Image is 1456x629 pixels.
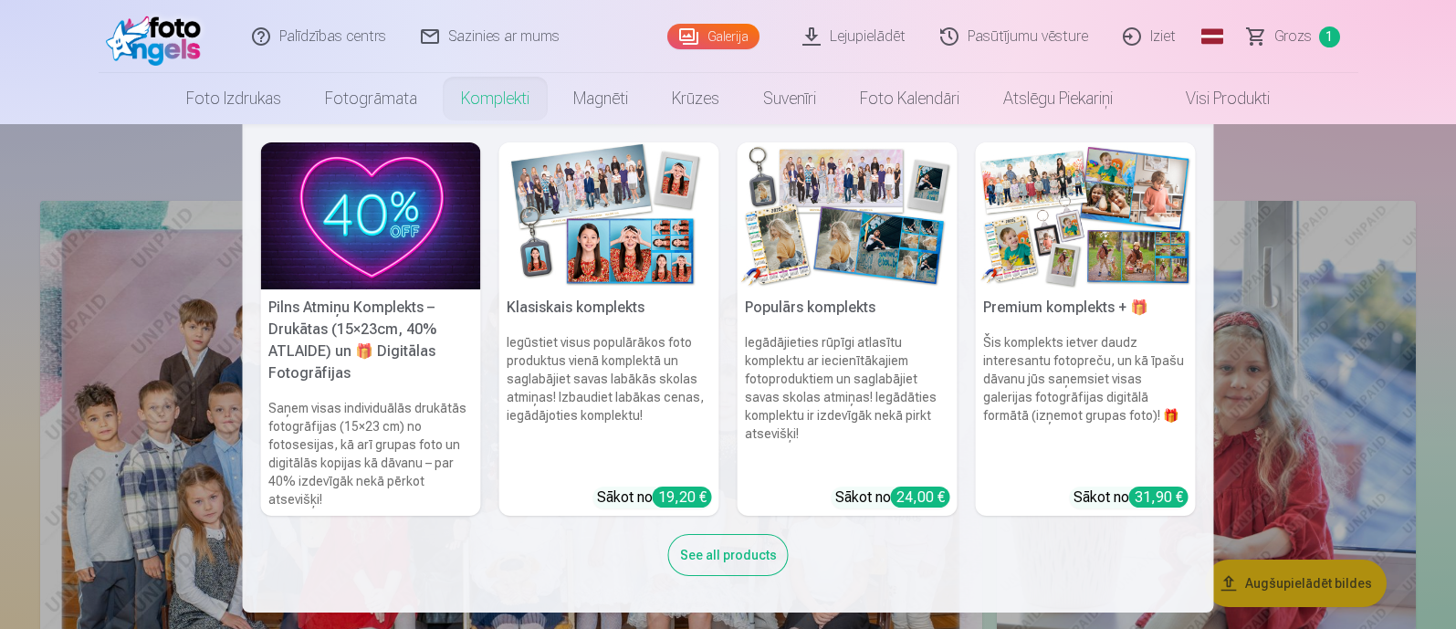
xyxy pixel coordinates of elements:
[261,392,481,516] h6: Saņem visas individuālās drukātās fotogrāfijas (15×23 cm) no fotosesijas, kā arī grupas foto un d...
[499,142,719,289] img: Klasiskais komplekts
[1319,26,1340,47] span: 1
[653,487,712,508] div: 19,20 €
[164,73,303,124] a: Foto izdrukas
[981,73,1135,124] a: Atslēgu piekariņi
[499,289,719,326] h5: Klasiskais komplekts
[738,142,958,516] a: Populārs komplektsPopulārs komplektsIegādājieties rūpīgi atlasītu komplektu ar iecienītākajiem fo...
[741,73,838,124] a: Suvenīri
[303,73,439,124] a: Fotogrāmata
[261,142,481,516] a: Pilns Atmiņu Komplekts – Drukātas (15×23cm, 40% ATLAIDE) un 🎁 Digitālas Fotogrāfijas Pilns Atmiņu...
[835,487,950,508] div: Sākot no
[668,534,789,576] div: See all products
[439,73,551,124] a: Komplekti
[1135,73,1292,124] a: Visi produkti
[1129,487,1189,508] div: 31,90 €
[838,73,981,124] a: Foto kalendāri
[668,544,789,563] a: See all products
[1274,26,1312,47] span: Grozs
[597,487,712,508] div: Sākot no
[738,326,958,479] h6: Iegādājieties rūpīgi atlasītu komplektu ar iecienītākajiem fotoproduktiem un saglabājiet savas sk...
[891,487,950,508] div: 24,00 €
[1074,487,1189,508] div: Sākot no
[667,24,759,49] a: Galerija
[738,142,958,289] img: Populārs komplekts
[976,142,1196,289] img: Premium komplekts + 🎁
[499,142,719,516] a: Klasiskais komplektsKlasiskais komplektsIegūstiet visus populārākos foto produktus vienā komplekt...
[976,326,1196,479] h6: Šis komplekts ietver daudz interesantu fotopreču, un kā īpašu dāvanu jūs saņemsiet visas galerija...
[106,7,211,66] img: /fa1
[261,142,481,289] img: Pilns Atmiņu Komplekts – Drukātas (15×23cm, 40% ATLAIDE) un 🎁 Digitālas Fotogrāfijas
[650,73,741,124] a: Krūzes
[976,142,1196,516] a: Premium komplekts + 🎁 Premium komplekts + 🎁Šis komplekts ietver daudz interesantu fotopreču, un k...
[976,289,1196,326] h5: Premium komplekts + 🎁
[499,326,719,479] h6: Iegūstiet visus populārākos foto produktus vienā komplektā un saglabājiet savas labākās skolas at...
[261,289,481,392] h5: Pilns Atmiņu Komplekts – Drukātas (15×23cm, 40% ATLAIDE) un 🎁 Digitālas Fotogrāfijas
[551,73,650,124] a: Magnēti
[738,289,958,326] h5: Populārs komplekts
